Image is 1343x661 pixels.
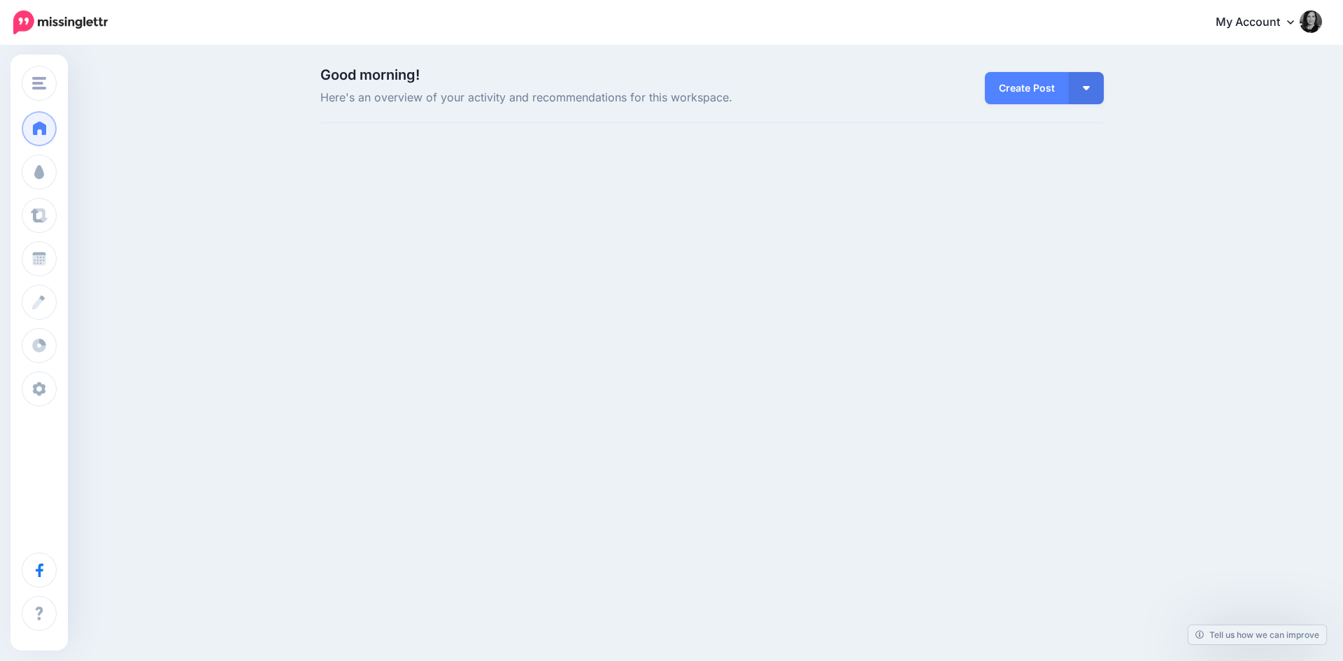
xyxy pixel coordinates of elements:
[1202,6,1322,40] a: My Account
[13,10,108,34] img: Missinglettr
[1188,625,1326,644] a: Tell us how we can improve
[32,77,46,90] img: menu.png
[1083,86,1090,90] img: arrow-down-white.png
[320,66,420,83] span: Good morning!
[320,89,836,107] span: Here's an overview of your activity and recommendations for this workspace.
[985,72,1069,104] a: Create Post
